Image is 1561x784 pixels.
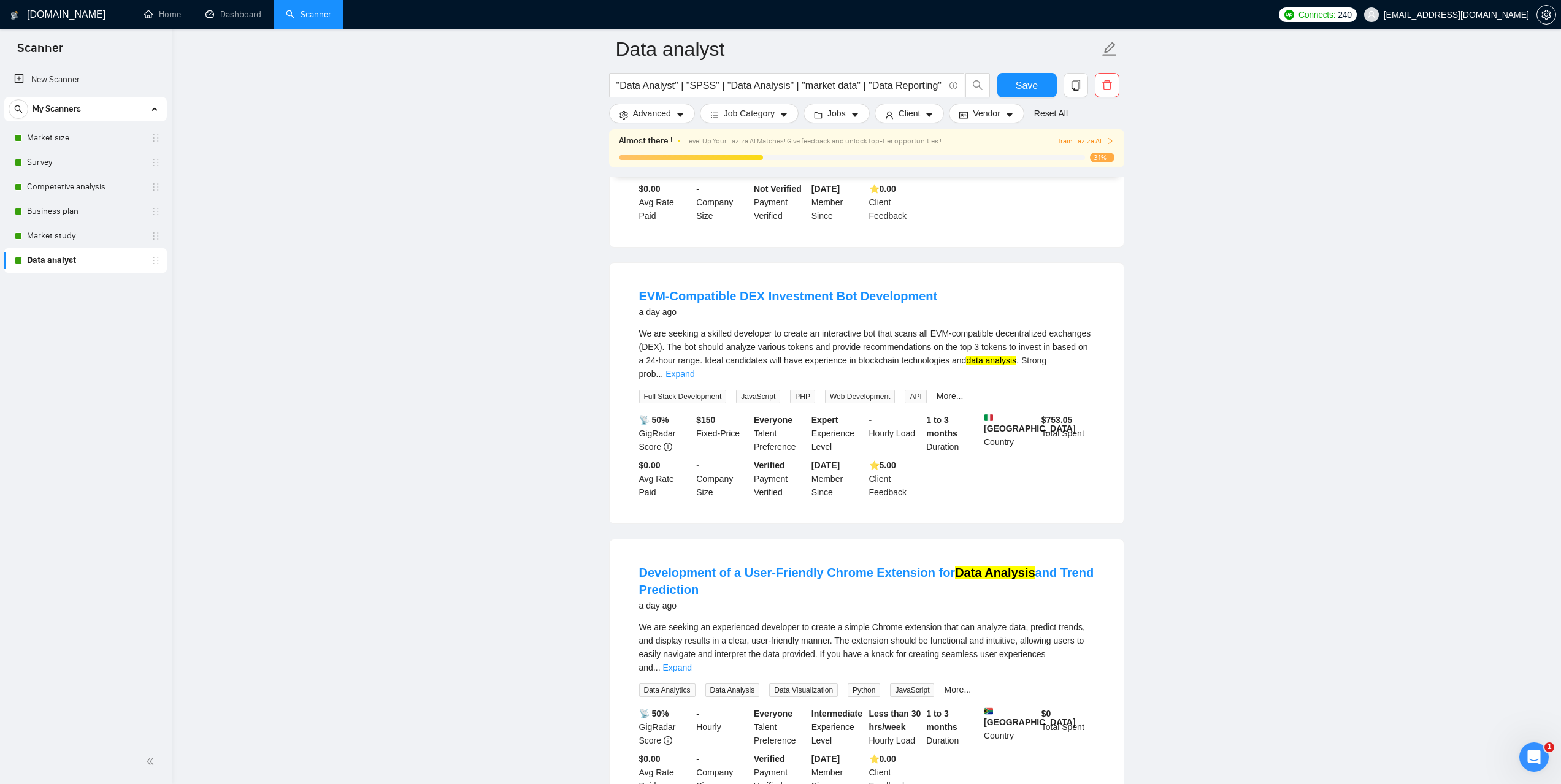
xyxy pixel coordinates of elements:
[1057,135,1114,147] span: Train Laziza AI
[811,460,840,470] b: [DATE]
[694,182,751,223] div: Company Size
[656,369,664,379] span: ...
[1367,10,1376,19] span: user
[949,82,957,89] span: info-circle
[981,707,1039,747] div: Country
[639,754,661,764] b: $0.00
[144,9,181,20] a: homeHome
[676,110,685,120] span: caret-down
[639,289,938,303] a: EVM-Compatible DEX Investment Bot Development
[694,459,751,499] div: Company Size
[1519,742,1549,772] iframe: Intercom live chat
[804,104,870,123] button: folderJobscaret-down
[867,459,924,499] div: Client Feedback
[639,598,1094,613] div: a day ago
[637,413,694,454] div: GigRadar Score
[633,107,671,120] span: Advanced
[790,390,815,403] span: PHP
[9,105,28,113] span: search
[965,73,990,97] button: search
[811,709,862,718] b: Intermediate
[751,459,809,499] div: Payment Verified
[1544,742,1554,752] span: 1
[696,460,699,470] b: -
[639,327,1094,381] div: We are seeking a skilled developer to create an interactive bot that scans all EVM-compatible dec...
[639,460,661,470] b: $0.00
[151,256,161,265] span: holder
[869,415,872,425] b: -
[925,110,934,120] span: caret-down
[949,104,1024,123] button: idcardVendorcaret-down
[736,390,780,403] span: JavaScript
[966,356,1016,365] mark: data analysis
[619,110,628,120] span: setting
[4,67,167,92] li: New Scanner
[769,683,838,697] span: Data Visualization
[710,110,719,120] span: bars
[780,110,788,120] span: caret-down
[1095,73,1119,97] button: delete
[1090,153,1114,162] span: 31%
[869,754,896,764] b: ⭐️ 0.00
[1064,73,1088,97] button: copy
[926,415,957,438] b: 1 to 3 months
[809,459,867,499] div: Member Since
[867,413,924,454] div: Hourly Load
[924,707,981,747] div: Duration
[665,369,694,379] a: Expand
[899,107,921,120] span: Client
[637,182,694,223] div: Avg Rate Paid
[700,104,799,123] button: barsJob Categorycaret-down
[27,175,144,199] a: Competetive analysis
[811,184,840,194] b: [DATE]
[619,134,673,148] span: Almost there !
[1338,8,1351,21] span: 240
[1102,41,1118,57] span: edit
[1039,413,1097,454] div: Total Spent
[27,150,144,175] a: Survey
[653,663,661,672] span: ...
[639,620,1094,674] div: We are seeking an experienced developer to create a simple Chrome extension that can analyze data...
[1041,709,1051,718] b: $ 0
[724,107,775,120] span: Job Category
[825,390,896,403] span: Web Development
[809,707,867,747] div: Experience Level
[1095,80,1119,91] span: delete
[751,707,809,747] div: Talent Preference
[751,182,809,223] div: Payment Verified
[1536,10,1556,20] a: setting
[609,104,695,123] button: settingAdvancedcaret-down
[639,622,1085,672] span: We are seeking an experienced developer to create a simple Chrome extension that can analyze data...
[27,126,144,150] a: Market size
[696,754,699,764] b: -
[754,460,785,470] b: Verified
[1039,707,1097,747] div: Total Spent
[890,683,934,697] span: JavaScript
[639,415,669,425] b: 📡 50%
[851,110,859,120] span: caret-down
[14,67,157,92] a: New Scanner
[696,415,715,425] b: $ 150
[7,39,73,65] span: Scanner
[1298,8,1335,21] span: Connects:
[937,391,964,401] a: More...
[997,73,1057,97] button: Save
[27,199,144,224] a: Business plan
[685,137,942,145] span: Level Up Your Laziza AI Matches! Give feedback and unlock top-tier opportunities !
[1284,10,1294,20] img: upwork-logo.png
[959,110,968,120] span: idcard
[146,755,158,767] span: double-left
[984,707,1076,727] b: [GEOGRAPHIC_DATA]
[1034,107,1068,120] a: Reset All
[809,413,867,454] div: Experience Level
[616,34,1099,64] input: Scanner name...
[926,709,957,732] b: 1 to 3 months
[867,182,924,223] div: Client Feedback
[639,390,727,403] span: Full Stack Development
[639,305,938,319] div: a day ago
[924,413,981,454] div: Duration
[151,182,161,192] span: holder
[1016,78,1038,93] span: Save
[637,459,694,499] div: Avg Rate Paid
[827,107,846,120] span: Jobs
